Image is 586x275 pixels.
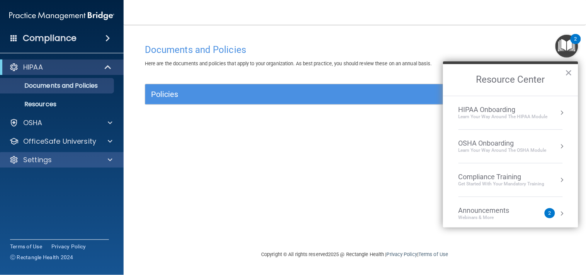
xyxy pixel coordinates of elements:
a: Privacy Policy [51,243,86,250]
div: Resource Center [443,61,578,227]
a: Terms of Use [10,243,42,250]
p: OfficeSafe University [23,137,96,146]
a: Privacy Policy [387,251,417,257]
a: Policies [151,88,559,100]
h2: Resource Center [443,64,578,96]
h4: Documents and Policies [145,45,565,55]
h5: Policies [151,90,454,98]
a: OSHA [9,118,112,127]
div: Get Started with your mandatory training [459,181,545,187]
img: PMB logo [9,8,114,24]
p: Resources [5,100,110,108]
div: Copyright © All rights reserved 2025 @ Rectangle Health | | [214,242,496,267]
div: Webinars & More [459,214,525,221]
a: Settings [9,155,112,165]
a: Terms of Use [418,251,448,257]
p: Documents and Policies [5,82,110,90]
div: Learn Your Way around the HIPAA module [459,114,548,120]
div: Compliance Training [459,173,545,181]
a: OfficeSafe University [9,137,112,146]
a: HIPAA [9,63,112,72]
button: Open Resource Center, 2 new notifications [555,35,578,58]
span: Here are the documents and policies that apply to your organization. As best practice, you should... [145,61,432,66]
div: Learn your way around the OSHA module [459,147,547,154]
div: Announcements [459,206,525,215]
h4: Compliance [23,33,76,44]
div: HIPAA Onboarding [459,105,548,114]
p: Settings [23,155,52,165]
span: Ⓒ Rectangle Health 2024 [10,253,73,261]
p: OSHA [23,118,42,127]
p: HIPAA [23,63,43,72]
button: Close [565,66,572,79]
div: OSHA Onboarding [459,139,547,148]
iframe: Drift Widget Chat Controller [453,232,577,262]
div: 2 [574,39,577,49]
